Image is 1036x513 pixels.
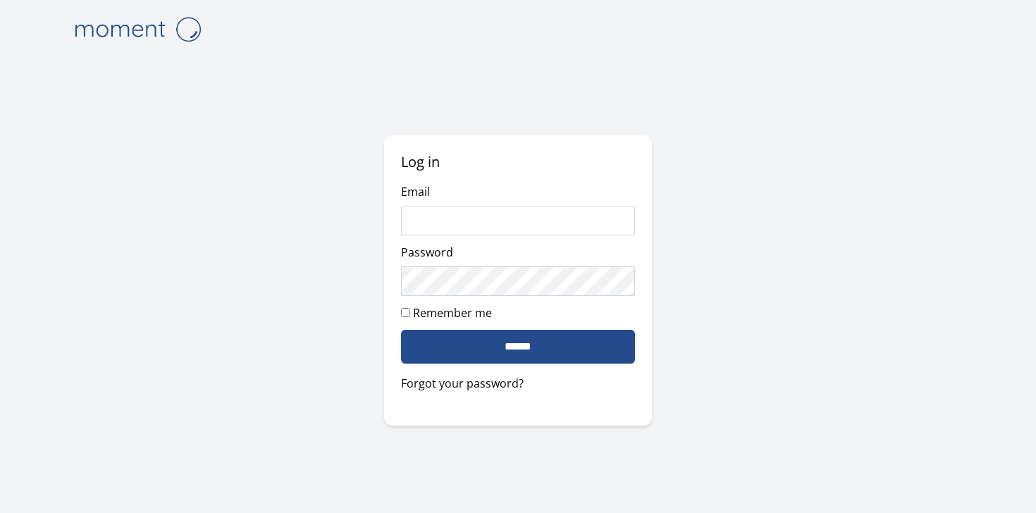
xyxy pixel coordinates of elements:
img: logo-4e3dc11c47720685a147b03b5a06dd966a58ff35d612b21f08c02c0306f2b779.png [67,11,208,47]
label: Password [401,245,453,260]
h2: Log in [401,152,635,172]
label: Email [401,184,430,199]
label: Remember me [413,305,492,321]
a: Forgot your password? [401,375,635,392]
